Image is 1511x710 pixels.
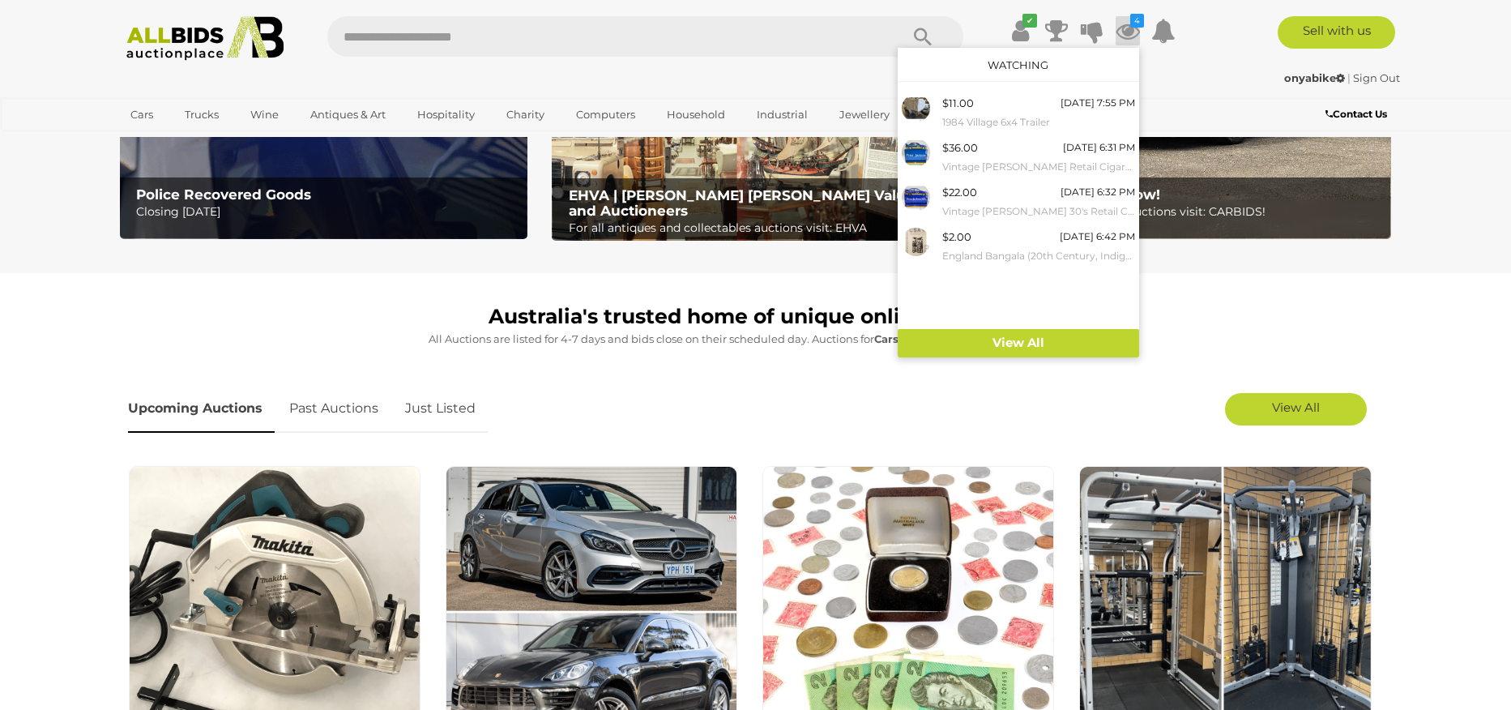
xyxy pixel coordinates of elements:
a: onyabike [1284,71,1347,84]
a: Sell with us [1278,16,1395,49]
a: Watching [988,58,1048,71]
a: 4 [1116,16,1140,45]
img: Allbids.com.au [117,16,293,61]
img: 51049-259a.jpeg [902,183,930,212]
a: $22.00 [DATE] 6:32 PM Vintage [PERSON_NAME] 30's Retail Cigarette Cabinet with Ford Sierra Tourin... [898,179,1139,224]
i: ✔ [1022,14,1037,28]
a: Jewellery [829,101,900,128]
small: England Bangala (20th Century, Indigenous-Australian, C1925-2001), Hunting Story (1984), Reproduc... [942,247,1135,265]
a: Household [656,101,736,128]
a: EHVA | Evans Hastings Valuers and Auctioneers EHVA | [PERSON_NAME] [PERSON_NAME] Valuers and Auct... [552,78,959,242]
p: For all antiques and collectables auctions visit: EHVA [569,218,950,238]
a: Antiques & Art [300,101,396,128]
a: Contact Us [1325,105,1391,123]
a: Trucks [174,101,229,128]
span: $11.00 [942,96,974,109]
div: [DATE] 6:31 PM [1063,139,1135,156]
i: 4 [1130,14,1144,28]
span: | [1347,71,1351,84]
p: All Auctions are listed for 4-7 days and bids close on their scheduled day. Auctions for , and cl... [128,330,1384,349]
a: ✔ [1009,16,1033,45]
h1: Australia's trusted home of unique online auctions [128,306,1384,328]
strong: onyabike [1284,71,1345,84]
span: $36.00 [942,141,978,154]
a: [GEOGRAPHIC_DATA] [120,128,256,155]
span: $2.00 [942,230,971,243]
a: Just Listed [393,385,488,433]
a: Computers [566,101,646,128]
a: $36.00 [DATE] 6:31 PM Vintage [PERSON_NAME] Retail Cigarette Cabinet with Falcon Touring Car Top ... [898,135,1139,179]
img: 53390-12a.jpg [902,228,930,256]
div: [DATE] 6:42 PM [1060,228,1135,246]
a: Upcoming Auctions [128,385,275,433]
b: Police Recovered Goods [136,186,311,203]
p: Closing [DATE] [136,202,518,222]
a: $11.00 [DATE] 7:55 PM 1984 Village 6x4 Trailer [898,90,1139,135]
span: $22.00 [942,186,977,199]
a: $2.00 [DATE] 6:42 PM England Bangala (20th Century, Indigenous-Australian, C1925-2001), Hunting S... [898,224,1139,268]
b: EHVA | [PERSON_NAME] [PERSON_NAME] Valuers and Auctioneers [569,187,928,219]
button: Search [882,16,963,57]
small: Vintage [PERSON_NAME] 30's Retail Cigarette Cabinet with Ford Sierra Touring Car Top and Original... [942,203,1135,220]
img: 54625-2a_ex.jpg [902,94,930,122]
div: [DATE] 6:32 PM [1061,183,1135,201]
img: 51049-258a.jpeg [902,139,930,167]
small: Vintage [PERSON_NAME] Retail Cigarette Cabinet with Falcon Touring Car Top and Original Box [942,158,1135,176]
div: [DATE] 7:55 PM [1061,94,1135,112]
a: View All [1225,393,1367,426]
a: Industrial [746,101,818,128]
a: Hospitality [407,101,485,128]
span: View All [1272,400,1320,415]
strong: Cars [874,332,898,345]
a: View All [898,329,1139,357]
a: Past Auctions [277,385,391,433]
a: Cars [120,101,164,128]
small: 1984 Village 6x4 Trailer [942,113,1135,131]
b: Contact Us [1325,108,1387,120]
a: Charity [496,101,555,128]
a: Wine [240,101,289,128]
img: EHVA | Evans Hastings Valuers and Auctioneers [552,78,959,242]
a: Sign Out [1353,71,1400,84]
p: For all car and vehicle auctions visit: CARBIDS! [1001,202,1382,222]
